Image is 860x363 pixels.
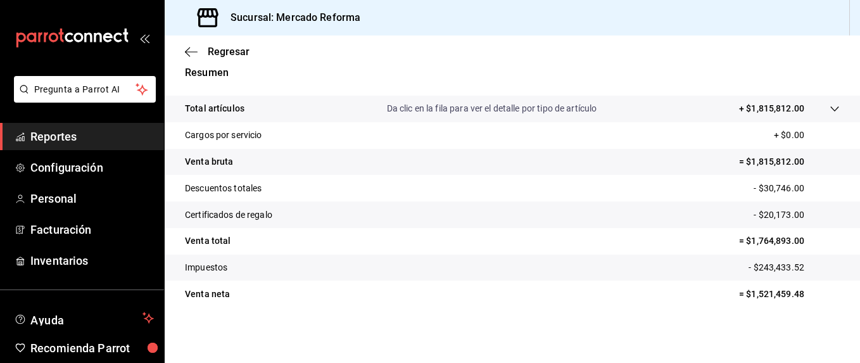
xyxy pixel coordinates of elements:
[774,129,840,142] p: + $0.00
[9,92,156,105] a: Pregunta a Parrot AI
[30,221,154,238] span: Facturación
[30,252,154,269] span: Inventarios
[754,208,840,222] p: - $20,173.00
[185,65,840,80] p: Resumen
[739,234,840,248] p: = $1,764,893.00
[739,102,804,115] p: + $1,815,812.00
[30,159,154,176] span: Configuración
[30,128,154,145] span: Reportes
[30,310,137,326] span: Ayuda
[220,10,360,25] h3: Sucursal: Mercado Reforma
[749,261,840,274] p: - $243,433.52
[185,46,250,58] button: Regresar
[185,129,262,142] p: Cargos por servicio
[739,155,840,169] p: = $1,815,812.00
[139,33,149,43] button: open_drawer_menu
[754,182,840,195] p: - $30,746.00
[34,83,136,96] span: Pregunta a Parrot AI
[185,155,233,169] p: Venta bruta
[739,288,840,301] p: = $1,521,459.48
[185,261,227,274] p: Impuestos
[185,102,244,115] p: Total artículos
[185,288,230,301] p: Venta neta
[387,102,597,115] p: Da clic en la fila para ver el detalle por tipo de artículo
[30,190,154,207] span: Personal
[208,46,250,58] span: Regresar
[185,234,231,248] p: Venta total
[30,340,154,357] span: Recomienda Parrot
[185,208,272,222] p: Certificados de regalo
[185,182,262,195] p: Descuentos totales
[14,76,156,103] button: Pregunta a Parrot AI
